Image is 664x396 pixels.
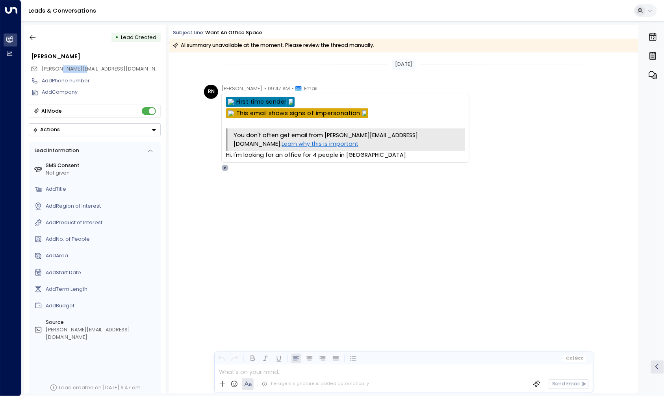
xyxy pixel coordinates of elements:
div: AddTitle [46,186,158,193]
div: AddProduct of Interest [46,219,158,227]
a: This email shows signs of impersonation [236,110,360,116]
div: AddTerm Length [46,286,158,293]
button: Actions [29,123,161,136]
span: [PERSON_NAME] [221,85,262,93]
div: Not given [46,169,158,177]
img: First time sender [289,99,293,105]
div: Actions [33,126,60,133]
span: 09:47 AM [268,85,290,93]
span: robert.nogueral@gmail.com [41,65,161,73]
span: [PERSON_NAME][EMAIL_ADDRESS][DOMAIN_NAME] [41,65,167,72]
div: RN [204,85,218,99]
div: AddPhone number [42,77,161,85]
div: AddStart Date [46,269,158,277]
div: Button group with a nested menu [29,123,161,136]
div: Lead Information [32,147,79,154]
img: This email shows signs of impersonation [362,110,366,116]
div: AddBudget [46,302,158,310]
div: • [115,31,119,44]
span: | [573,356,575,361]
span: Cc Bcc [566,356,584,361]
div: [PERSON_NAME] [31,52,161,61]
label: SMS Consent [46,162,158,169]
span: Lead Created [121,34,157,41]
a: Leads & Conversations [28,7,96,15]
div: Hi, I'm looking for an office for 4 people in [GEOGRAPHIC_DATA] [226,151,465,160]
a: First time sender [236,99,287,105]
div: The agent signature is added automatically [262,381,369,387]
div: Lead created on [DATE] 9:47 am [59,384,141,392]
button: Undo [217,354,226,364]
div: E [221,164,228,171]
div: AI summary unavailable at the moment. Please review the thread manually. [173,41,374,49]
span: • [292,85,294,93]
div: AddNo. of People [46,236,158,243]
span: Subject Line: [173,29,204,36]
img: This email shows signs of impersonation [228,110,234,116]
div: Want an office space [205,29,262,37]
div: [PERSON_NAME][EMAIL_ADDRESS][DOMAIN_NAME] [46,326,158,341]
div: AddCompany [42,89,161,96]
span: Email [304,85,317,93]
div: You don't often get email from [PERSON_NAME][EMAIL_ADDRESS][DOMAIN_NAME]. [234,131,459,148]
div: [DATE] [392,59,415,70]
div: AI Mode [42,107,62,115]
span: • [264,85,266,93]
label: Source [46,319,158,326]
div: AddArea [46,252,158,260]
button: Redo [230,354,240,364]
img: First time sender [228,99,234,105]
button: Cc|Bcc [563,355,586,362]
a: Learn why this is important [282,140,358,149]
div: AddRegion of Interest [46,203,158,210]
